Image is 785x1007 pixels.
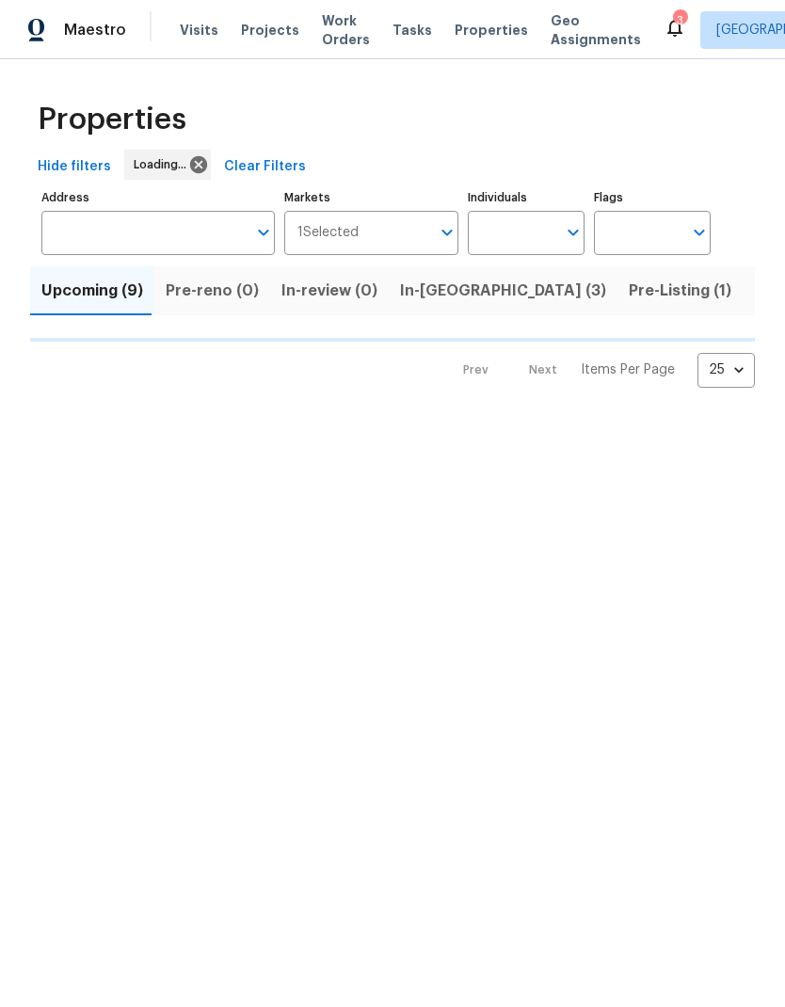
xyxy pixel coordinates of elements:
[581,360,675,379] p: Items Per Page
[686,219,713,246] button: Open
[134,155,194,174] span: Loading...
[64,21,126,40] span: Maestro
[284,192,459,203] label: Markets
[594,192,711,203] label: Flags
[41,192,275,203] label: Address
[445,353,755,388] nav: Pagination Navigation
[673,11,686,30] div: 3
[629,278,731,304] span: Pre-Listing (1)
[241,21,299,40] span: Projects
[250,219,277,246] button: Open
[30,150,119,184] button: Hide filters
[124,150,211,180] div: Loading...
[392,24,432,37] span: Tasks
[41,278,143,304] span: Upcoming (9)
[38,155,111,179] span: Hide filters
[38,110,186,129] span: Properties
[455,21,528,40] span: Properties
[224,155,306,179] span: Clear Filters
[697,345,755,394] div: 25
[281,278,377,304] span: In-review (0)
[400,278,606,304] span: In-[GEOGRAPHIC_DATA] (3)
[551,11,641,49] span: Geo Assignments
[560,219,586,246] button: Open
[322,11,370,49] span: Work Orders
[468,192,585,203] label: Individuals
[180,21,218,40] span: Visits
[166,278,259,304] span: Pre-reno (0)
[216,150,313,184] button: Clear Filters
[297,225,359,241] span: 1 Selected
[434,219,460,246] button: Open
